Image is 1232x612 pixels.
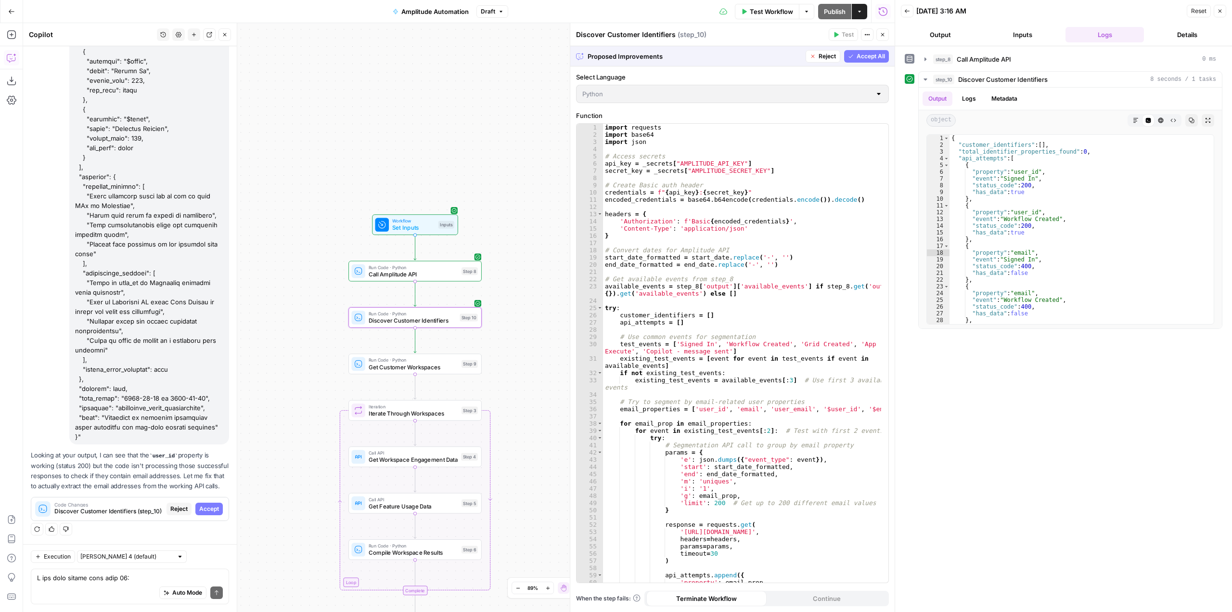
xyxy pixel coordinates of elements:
[577,355,603,369] div: 31
[927,162,950,169] div: 5
[824,7,846,16] span: Publish
[577,413,603,420] div: 37
[944,283,949,290] span: Toggle code folding, rows 23 through 28
[172,588,202,597] span: Auto Mode
[577,557,603,564] div: 57
[414,374,416,399] g: Edge from step_9 to step_3
[983,27,1062,42] button: Inputs
[577,196,603,203] div: 11
[577,218,603,225] div: 14
[927,142,950,148] div: 2
[944,202,949,209] span: Toggle code folding, rows 11 through 16
[1065,27,1144,42] button: Logs
[527,584,538,592] span: 89%
[927,202,950,209] div: 11
[462,499,478,507] div: Step 5
[577,232,603,239] div: 16
[576,111,889,120] label: Function
[577,398,603,405] div: 35
[401,7,469,16] span: Amplitude Automation
[577,478,603,485] div: 46
[369,548,458,557] span: Compile Workspace Results
[577,254,603,261] div: 19
[944,135,949,142] span: Toggle code folding, rows 1 through 85
[369,316,456,325] span: Discover Customer Identifiers
[577,434,603,442] div: 40
[577,507,603,514] div: 50
[927,249,950,256] div: 18
[582,89,871,99] input: Python
[597,369,603,377] span: Toggle code folding, rows 32 through 33
[577,326,603,333] div: 28
[735,4,799,19] button: Test Workflow
[31,550,75,563] button: Execution
[577,312,603,319] div: 26
[387,4,475,19] button: Amplitude Automation
[576,72,889,82] label: Select Language
[462,546,478,553] div: Step 6
[927,135,950,142] div: 1
[857,52,885,61] span: Accept All
[944,243,949,249] span: Toggle code folding, rows 17 through 22
[577,579,603,586] div: 60
[577,189,603,196] div: 10
[577,247,603,254] div: 18
[919,52,1222,67] button: 0 ms
[577,463,603,470] div: 44
[927,324,950,330] div: 29
[481,7,495,16] span: Draft
[577,391,603,398] div: 34
[927,283,950,290] div: 23
[1150,75,1216,84] span: 8 seconds / 1 tasks
[1191,7,1206,15] span: Reset
[927,209,950,216] div: 12
[369,357,458,364] span: Run Code · Python
[577,550,603,557] div: 56
[577,369,603,377] div: 32
[577,138,603,145] div: 3
[577,485,603,492] div: 47
[414,282,416,307] g: Edge from step_8 to step_10
[577,182,603,189] div: 9
[159,586,206,599] button: Auto Mode
[54,507,163,516] span: Discover Customer Identifiers (step_10)
[462,406,478,414] div: Step 3
[348,446,482,467] div: Call APIGet Workspace Engagement DataStep 4
[369,363,458,371] span: Get Customer Workspaces
[927,256,950,263] div: 19
[927,317,950,324] div: 28
[577,203,603,210] div: 12
[944,324,949,330] span: Toggle code folding, rows 29 through 34
[577,131,603,138] div: 2
[577,535,603,543] div: 54
[461,453,478,461] div: Step 4
[170,505,188,513] span: Reject
[927,297,950,303] div: 25
[577,283,603,297] div: 23
[933,75,954,84] span: step_10
[195,503,223,515] button: Accept
[919,88,1222,328] div: 8 seconds / 1 tasks
[813,594,841,603] span: Continue
[577,153,603,160] div: 5
[576,594,641,603] a: When the step fails:
[577,456,603,463] div: 43
[577,470,603,478] div: 45
[414,421,416,446] g: Edge from step_3 to step_4
[199,505,219,513] span: Accept
[676,594,737,603] span: Terminate Workflow
[927,148,950,155] div: 3
[414,328,416,353] g: Edge from step_10 to step_9
[597,420,603,427] span: Toggle code folding, rows 38 through 135
[927,276,950,283] div: 22
[597,427,603,434] span: Toggle code folding, rows 39 through 132
[919,72,1222,87] button: 8 seconds / 1 tasks
[369,456,458,464] span: Get Workspace Engagement Data
[462,360,478,368] div: Step 9
[577,297,603,304] div: 24
[597,434,603,442] span: Toggle code folding, rows 40 through 125
[927,222,950,229] div: 14
[348,539,482,560] div: Run Code · PythonCompile Workspace ResultsStep 6
[842,30,854,39] span: Test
